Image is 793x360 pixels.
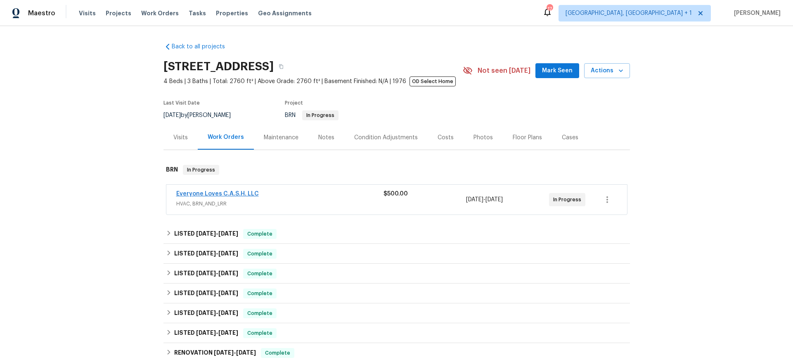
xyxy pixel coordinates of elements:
[214,350,234,355] span: [DATE]
[163,284,630,303] div: LISTED [DATE]-[DATE]Complete
[410,76,456,86] span: OD Select Home
[244,250,276,258] span: Complete
[584,63,630,79] button: Actions
[163,43,243,51] a: Back to all projects
[166,165,178,175] h6: BRN
[196,231,238,236] span: -
[218,231,238,236] span: [DATE]
[163,157,630,183] div: BRN In Progress
[216,9,248,17] span: Properties
[244,309,276,317] span: Complete
[285,112,339,118] span: BRN
[176,191,259,197] a: Everyone Loves C.A.S.H. LLC
[731,9,781,17] span: [PERSON_NAME]
[196,330,238,336] span: -
[318,134,334,142] div: Notes
[174,308,238,318] h6: LISTED
[196,270,216,276] span: [DATE]
[262,349,294,357] span: Complete
[184,166,218,174] span: In Progress
[141,9,179,17] span: Work Orders
[163,110,241,120] div: by [PERSON_NAME]
[163,323,630,343] div: LISTED [DATE]-[DATE]Complete
[264,134,298,142] div: Maintenance
[163,112,181,118] span: [DATE]
[163,62,274,71] h2: [STREET_ADDRESS]
[163,224,630,244] div: LISTED [DATE]-[DATE]Complete
[196,330,216,336] span: [DATE]
[196,290,238,296] span: -
[244,329,276,337] span: Complete
[214,350,256,355] span: -
[473,134,493,142] div: Photos
[208,133,244,141] div: Work Orders
[174,328,238,338] h6: LISTED
[196,270,238,276] span: -
[244,230,276,238] span: Complete
[196,290,216,296] span: [DATE]
[303,113,338,118] span: In Progress
[79,9,96,17] span: Visits
[163,100,200,105] span: Last Visit Date
[218,270,238,276] span: [DATE]
[218,250,238,256] span: [DATE]
[383,191,408,197] span: $500.00
[196,250,238,256] span: -
[244,289,276,298] span: Complete
[566,9,692,17] span: [GEOGRAPHIC_DATA], [GEOGRAPHIC_DATA] + 1
[174,348,256,358] h6: RENOVATION
[218,310,238,316] span: [DATE]
[106,9,131,17] span: Projects
[244,269,276,278] span: Complete
[466,197,483,203] span: [DATE]
[163,303,630,323] div: LISTED [DATE]-[DATE]Complete
[163,244,630,264] div: LISTED [DATE]-[DATE]Complete
[513,134,542,142] div: Floor Plans
[466,195,503,204] span: -
[535,63,579,79] button: Mark Seen
[28,9,55,17] span: Maestro
[174,249,238,259] h6: LISTED
[196,250,216,256] span: [DATE]
[547,5,552,13] div: 17
[354,134,418,142] div: Condition Adjustments
[542,66,573,76] span: Mark Seen
[174,269,238,279] h6: LISTED
[274,59,289,74] button: Copy Address
[196,310,216,316] span: [DATE]
[196,310,238,316] span: -
[258,9,312,17] span: Geo Assignments
[285,100,303,105] span: Project
[591,66,623,76] span: Actions
[163,264,630,284] div: LISTED [DATE]-[DATE]Complete
[485,197,503,203] span: [DATE]
[174,229,238,239] h6: LISTED
[562,134,578,142] div: Cases
[189,10,206,16] span: Tasks
[174,288,238,298] h6: LISTED
[218,330,238,336] span: [DATE]
[438,134,454,142] div: Costs
[478,67,530,75] span: Not seen [DATE]
[176,200,383,208] span: HVAC, BRN_AND_LRR
[196,231,216,236] span: [DATE]
[553,195,585,204] span: In Progress
[173,134,188,142] div: Visits
[163,77,463,86] span: 4 Beds | 3 Baths | Total: 2760 ft² | Above Grade: 2760 ft² | Basement Finished: N/A | 1976
[236,350,256,355] span: [DATE]
[218,290,238,296] span: [DATE]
